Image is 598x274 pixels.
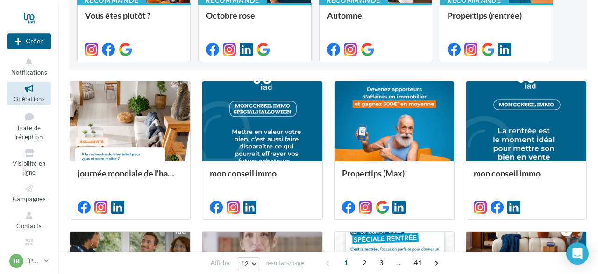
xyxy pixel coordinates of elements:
[14,95,45,103] span: Opérations
[78,169,183,187] div: journée mondiale de l'habitat
[237,257,261,270] button: 12
[7,235,51,258] a: Médiathèque
[7,109,51,143] a: Boîte de réception
[85,11,183,29] div: Vous êtes plutôt ?
[392,255,407,270] span: ...
[474,169,579,187] div: mon conseil immo
[7,182,51,204] a: Campagnes
[7,146,51,178] a: Visibilité en ligne
[13,160,45,176] span: Visibilité en ligne
[16,124,43,141] span: Boîte de réception
[210,169,315,187] div: mon conseil immo
[16,222,42,230] span: Contacts
[7,252,51,270] a: IB [PERSON_NAME]
[14,256,20,266] span: IB
[11,69,47,76] span: Notifications
[7,33,51,49] button: Créer
[7,33,51,49] div: Nouvelle campagne
[448,11,545,29] div: Propertips (rentrée)
[566,242,589,265] div: Open Intercom Messenger
[357,255,372,270] span: 2
[327,11,425,29] div: Automne
[342,169,447,187] div: Propertips (Max)
[7,55,51,78] button: Notifications
[27,256,40,266] p: [PERSON_NAME]
[265,259,304,267] span: résultats/page
[7,82,51,105] a: Opérations
[206,11,304,29] div: Octobre rose
[211,259,232,267] span: Afficher
[13,195,46,203] span: Campagnes
[7,209,51,232] a: Contacts
[339,255,354,270] span: 1
[374,255,389,270] span: 3
[410,255,426,270] span: 41
[241,260,249,267] span: 12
